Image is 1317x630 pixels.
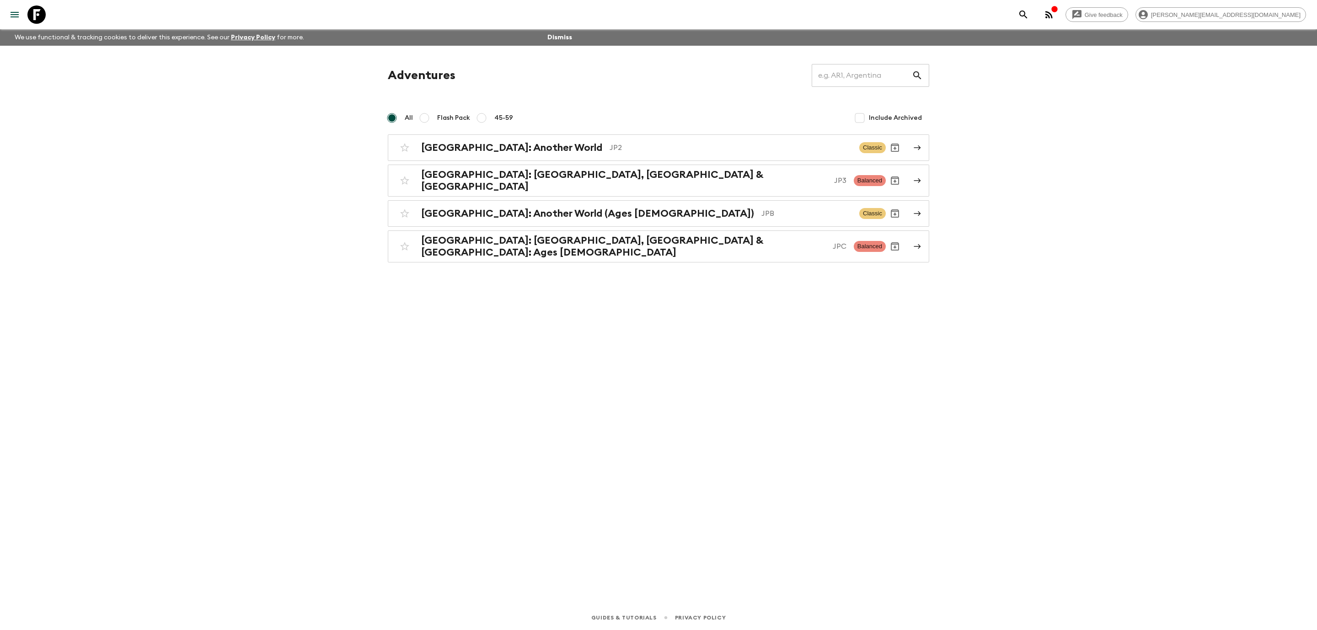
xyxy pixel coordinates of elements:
button: Dismiss [545,31,574,44]
a: [GEOGRAPHIC_DATA]: [GEOGRAPHIC_DATA], [GEOGRAPHIC_DATA] & [GEOGRAPHIC_DATA]: Ages [DEMOGRAPHIC_DA... [388,230,929,262]
div: [PERSON_NAME][EMAIL_ADDRESS][DOMAIN_NAME] [1135,7,1306,22]
h2: [GEOGRAPHIC_DATA]: Another World (Ages [DEMOGRAPHIC_DATA]) [421,208,754,219]
a: [GEOGRAPHIC_DATA]: Another World (Ages [DEMOGRAPHIC_DATA])JPBClassicArchive [388,200,929,227]
button: menu [5,5,24,24]
h2: [GEOGRAPHIC_DATA]: [GEOGRAPHIC_DATA], [GEOGRAPHIC_DATA] & [GEOGRAPHIC_DATA] [421,169,827,192]
a: Privacy Policy [675,613,726,623]
a: Guides & Tutorials [591,613,657,623]
span: Balanced [854,175,886,186]
button: Archive [886,204,904,223]
a: [GEOGRAPHIC_DATA]: Another WorldJP2ClassicArchive [388,134,929,161]
button: Archive [886,171,904,190]
span: Include Archived [869,113,922,123]
span: All [405,113,413,123]
span: Classic [859,208,886,219]
a: Give feedback [1065,7,1128,22]
span: [PERSON_NAME][EMAIL_ADDRESS][DOMAIN_NAME] [1146,11,1306,18]
input: e.g. AR1, Argentina [812,63,912,88]
p: JPC [833,241,846,252]
span: Flash Pack [437,113,470,123]
span: Classic [859,142,886,153]
a: Privacy Policy [231,34,275,41]
h2: [GEOGRAPHIC_DATA]: [GEOGRAPHIC_DATA], [GEOGRAPHIC_DATA] & [GEOGRAPHIC_DATA]: Ages [DEMOGRAPHIC_DATA] [421,235,825,258]
p: JPB [761,208,852,219]
h2: [GEOGRAPHIC_DATA]: Another World [421,142,602,154]
p: JP3 [834,175,846,186]
span: Give feedback [1080,11,1128,18]
span: Balanced [854,241,886,252]
button: search adventures [1014,5,1033,24]
p: JP2 [610,142,852,153]
button: Archive [886,237,904,256]
span: 45-59 [494,113,513,123]
p: We use functional & tracking cookies to deliver this experience. See our for more. [11,29,308,46]
a: [GEOGRAPHIC_DATA]: [GEOGRAPHIC_DATA], [GEOGRAPHIC_DATA] & [GEOGRAPHIC_DATA]JP3BalancedArchive [388,165,929,197]
button: Archive [886,139,904,157]
h1: Adventures [388,66,455,85]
